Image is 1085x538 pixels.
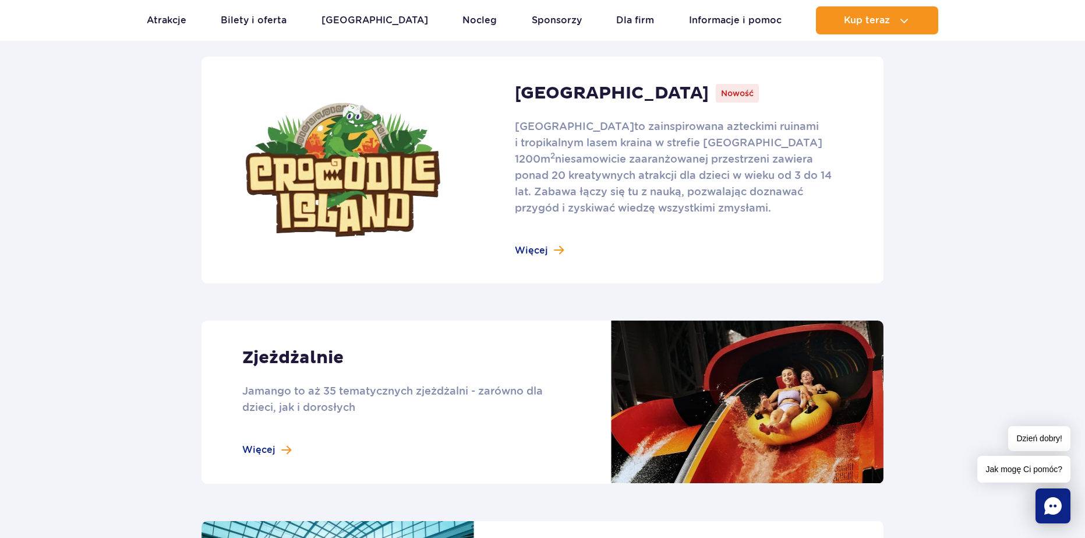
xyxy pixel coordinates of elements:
a: Atrakcje [147,6,186,34]
a: Sponsorzy [532,6,582,34]
button: Kup teraz [816,6,938,34]
a: Informacje i pomoc [689,6,782,34]
span: Kup teraz [844,15,890,26]
a: Dla firm [616,6,654,34]
a: Bilety i oferta [221,6,287,34]
span: Dzień dobry! [1008,426,1070,451]
span: Jak mogę Ci pomóc? [977,456,1070,483]
div: Chat [1035,488,1070,523]
a: Nocleg [462,6,497,34]
a: [GEOGRAPHIC_DATA] [321,6,428,34]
